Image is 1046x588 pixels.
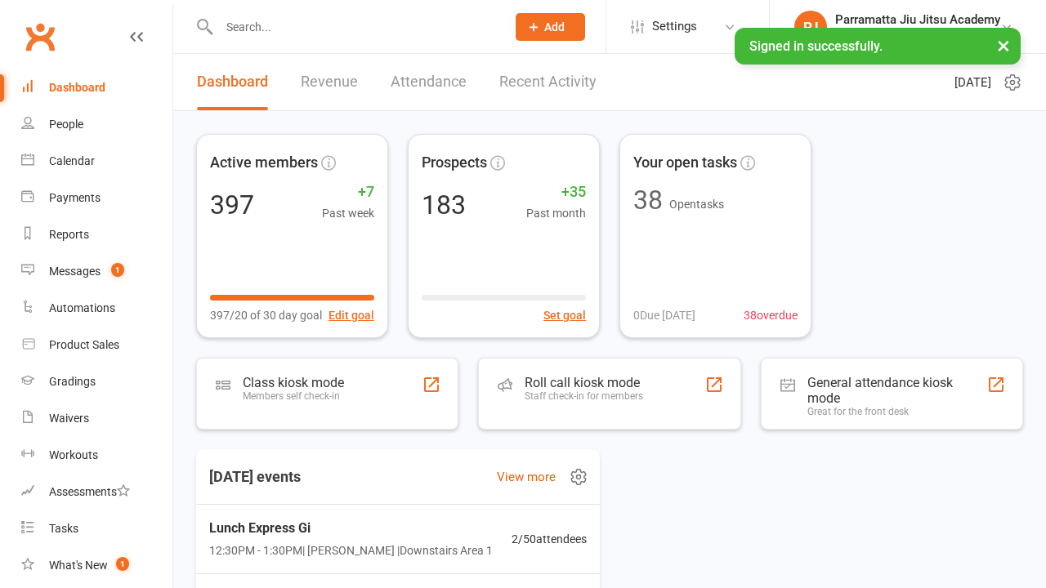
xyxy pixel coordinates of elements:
[49,154,95,167] div: Calendar
[21,474,172,510] a: Assessments
[497,467,556,487] a: View more
[21,180,172,216] a: Payments
[21,143,172,180] a: Calendar
[49,191,101,204] div: Payments
[543,306,586,324] button: Set goal
[49,559,108,572] div: What's New
[744,306,798,324] span: 38 overdue
[301,54,358,110] a: Revenue
[633,306,695,324] span: 0 Due [DATE]
[21,437,172,474] a: Workouts
[21,510,172,547] a: Tasks
[49,412,89,425] div: Waivers
[512,530,587,548] span: 2 / 50 attendees
[49,228,89,241] div: Reports
[835,27,1000,42] div: Parramatta Jiu Jitsu Academy
[422,151,487,175] span: Prospects
[391,54,467,110] a: Attendance
[21,327,172,363] a: Product Sales
[669,198,724,211] span: Open tasks
[322,204,374,222] span: Past week
[499,54,597,110] a: Recent Activity
[49,81,105,94] div: Dashboard
[329,306,374,324] button: Edit goal
[243,390,344,402] div: Members self check-in
[21,400,172,437] a: Waivers
[807,406,987,417] div: Great for the front desk
[422,192,466,218] div: 183
[49,375,96,388] div: Gradings
[196,462,314,492] h3: [DATE] events
[633,151,737,175] span: Your open tasks
[749,38,883,54] span: Signed in successfully.
[794,11,827,43] div: PJ
[652,8,697,45] span: Settings
[210,151,318,175] span: Active members
[21,547,172,584] a: What's New1
[49,448,98,461] div: Workouts
[49,265,101,278] div: Messages
[49,338,119,351] div: Product Sales
[835,12,1000,27] div: Parramatta Jiu Jitsu Academy
[526,180,586,204] span: +35
[116,557,129,571] span: 1
[49,485,130,498] div: Assessments
[210,192,254,218] div: 397
[49,118,83,131] div: People
[209,541,493,559] span: 12:30PM - 1:30PM | [PERSON_NAME] | Downstairs Area 1
[20,16,60,57] a: Clubworx
[21,290,172,327] a: Automations
[49,301,115,314] div: Automations
[21,216,172,253] a: Reports
[209,518,493,539] span: Lunch Express Gi
[214,16,494,38] input: Search...
[525,390,643,402] div: Staff check-in for members
[525,375,643,390] div: Roll call kiosk mode
[21,69,172,106] a: Dashboard
[197,54,268,110] a: Dashboard
[21,253,172,290] a: Messages 1
[989,28,1018,63] button: ×
[633,187,663,213] div: 38
[210,306,322,324] span: 397/20 of 30 day goal
[49,522,78,535] div: Tasks
[322,180,374,204] span: +7
[21,363,172,400] a: Gradings
[111,263,124,277] span: 1
[526,204,586,222] span: Past month
[516,13,585,41] button: Add
[807,375,987,406] div: General attendance kiosk mode
[544,20,565,33] span: Add
[954,73,991,92] span: [DATE]
[21,106,172,143] a: People
[243,375,344,390] div: Class kiosk mode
